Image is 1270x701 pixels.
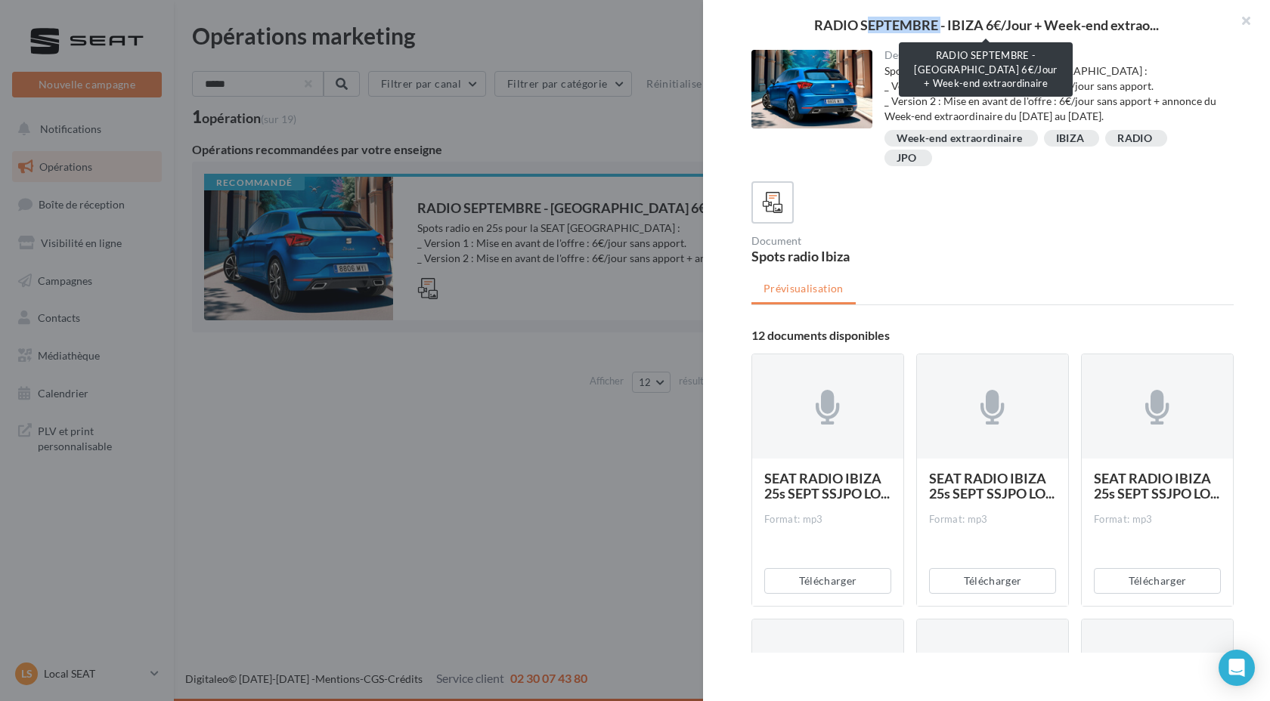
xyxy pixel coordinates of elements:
div: IBIZA [1056,133,1085,144]
div: Document [751,236,987,246]
div: Spots radio Ibiza [751,249,987,263]
div: Spots radio en 25s pour la SEAT [GEOGRAPHIC_DATA] : _ Version 1 : Mise en avant de l'offre : 6€/j... [884,63,1222,124]
button: Télécharger [1094,568,1221,594]
div: Description [884,50,1222,60]
div: Open Intercom Messenger [1219,650,1255,686]
div: Format: mp3 [1094,513,1221,527]
div: RADIO SEPTEMBRE - [GEOGRAPHIC_DATA] 6€/Jour + Week-end extraordinaire [899,42,1073,97]
div: JPO [897,153,917,164]
div: Format: mp3 [764,513,891,527]
span: SEAT RADIO IBIZA 25s SEPT SSJPO LO... [764,470,890,502]
div: 12 documents disponibles [751,329,1234,341]
span: SEAT RADIO IBIZA 25s SEPT SSJPO LO... [929,470,1055,502]
div: Format: mp3 [929,513,1056,527]
span: RADIO SEPTEMBRE - IBIZA 6€/Jour + Week-end extrao... [814,18,1159,32]
button: Télécharger [764,568,891,594]
button: Télécharger [929,568,1056,594]
div: Week-end extraordinaire [897,133,1023,144]
div: RADIO [1117,133,1152,144]
span: SEAT RADIO IBIZA 25s SEPT SSJPO LO... [1094,470,1219,502]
